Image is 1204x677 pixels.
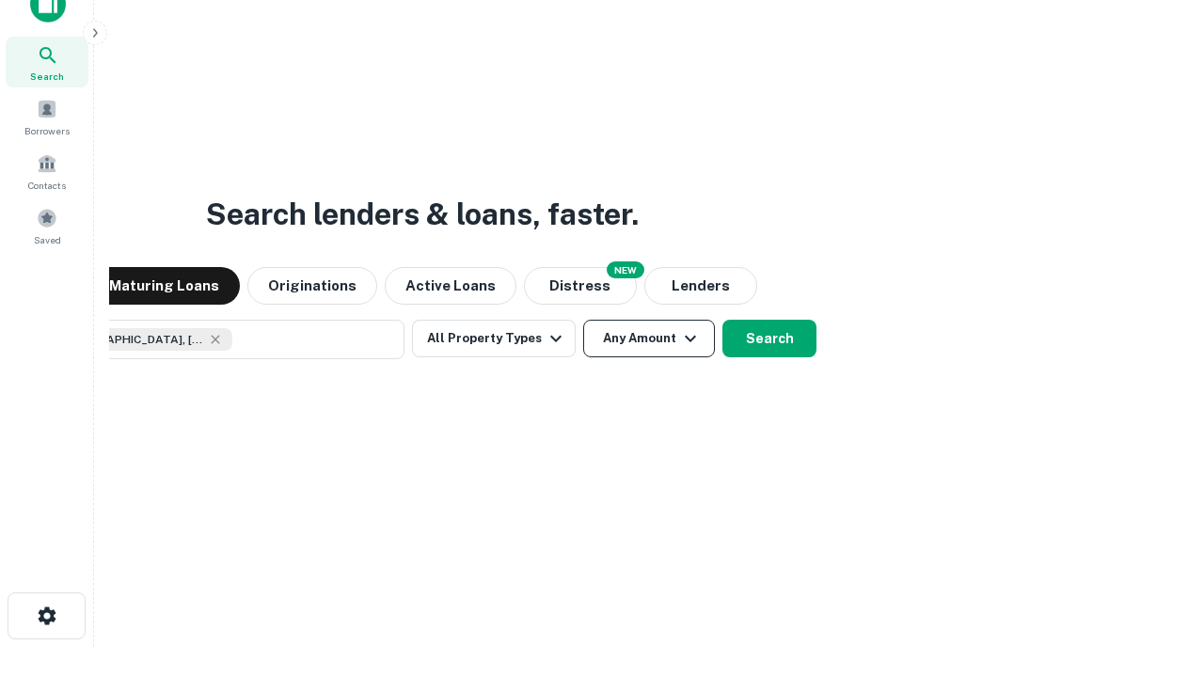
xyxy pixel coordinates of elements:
a: Search [6,37,88,87]
iframe: Chat Widget [1110,527,1204,617]
a: Saved [6,200,88,251]
a: Contacts [6,146,88,197]
button: Lenders [644,267,757,305]
a: Borrowers [6,91,88,142]
span: Saved [34,232,61,247]
span: Borrowers [24,123,70,138]
button: Maturing Loans [88,267,240,305]
button: Any Amount [583,320,715,357]
button: Originations [247,267,377,305]
button: All Property Types [412,320,576,357]
h3: Search lenders & loans, faster. [206,192,639,237]
span: Search [30,69,64,84]
span: Contacts [28,178,66,193]
span: [GEOGRAPHIC_DATA], [GEOGRAPHIC_DATA], [GEOGRAPHIC_DATA] [63,331,204,348]
div: NEW [607,261,644,278]
button: Search distressed loans with lien and other non-mortgage details. [524,267,637,305]
button: Active Loans [385,267,516,305]
button: Search [722,320,816,357]
button: [GEOGRAPHIC_DATA], [GEOGRAPHIC_DATA], [GEOGRAPHIC_DATA] [28,320,404,359]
